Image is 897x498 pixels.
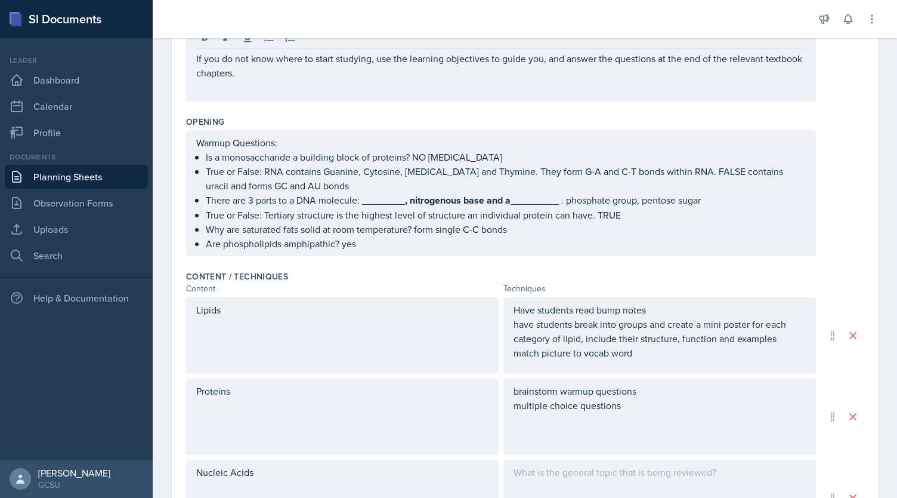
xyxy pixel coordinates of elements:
[206,222,806,236] p: Why are saturated fats solid at room temperature?​ form single C-C bonds
[186,116,224,128] label: Opening
[186,270,288,282] label: Content / Techniques
[5,244,148,268] a: Search
[196,303,488,317] p: Lipids
[5,94,148,118] a: Calendar
[206,164,806,193] p: True or False: RNA contains Guanine, Cytosine, [MEDICAL_DATA] and Thymine. They form G-A and C-T ...
[514,384,806,398] p: brainstorm warmup questions
[5,217,148,241] a: Uploads
[206,150,806,164] p: Is a monosaccharide a building block of proteins?​ NO [MEDICAL_DATA]
[5,191,148,215] a: Observation Forms
[514,317,806,346] p: have students break into groups and create a mini poster for each category of lipid, include thei...
[186,282,499,295] div: Content
[38,467,110,479] div: [PERSON_NAME]
[196,384,488,398] p: Proteins
[514,303,806,317] p: Have students read bump notes
[206,236,806,251] p: Are phospholipids amphipathic?​ yes
[5,55,148,66] div: Leader
[5,165,148,189] a: Planning Sheets
[5,286,148,310] div: Help & Documentation
[503,282,816,295] div: Techniques
[38,479,110,491] div: GCSU
[514,398,806,413] p: multiple choice questions
[196,51,806,80] p: If you do not know where to start studying, use the learning objectives to guide you, and answer ...
[206,208,806,222] p: True or False: Tertiary structure is the highest level of structure an individual protein can hav...
[514,346,806,360] p: match picture to vocab word
[206,193,806,208] p: There are 3 parts to a DNA molecule: ________ _________ .​ phosphate group, pentose sugar
[5,121,148,145] a: Profile
[196,136,806,150] p: Warmup Questions:
[5,152,148,162] div: Documents
[5,68,148,92] a: Dashboard
[196,465,488,479] p: Nucleic Acids
[405,193,511,207] strong: , nitrogenous base and a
